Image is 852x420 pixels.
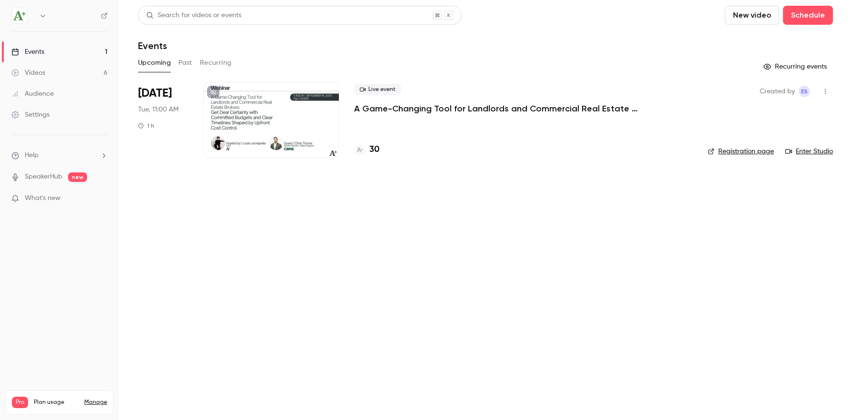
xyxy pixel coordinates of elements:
[12,397,28,408] span: Pro
[354,84,401,95] span: Live event
[138,105,178,114] span: Tue, 11:00 AM
[25,150,39,160] span: Help
[34,399,79,406] span: Plan usage
[138,40,167,51] h1: Events
[138,122,154,130] div: 1 h
[11,68,45,78] div: Videos
[354,103,640,114] a: A Game-Changing Tool for Landlords and Commercial Real Estate Brokers: Get Deal Certainty with Co...
[354,143,379,156] a: 30
[11,110,50,120] div: Settings
[138,82,188,158] div: Sep 16 Tue, 11:00 AM (America/Toronto)
[25,172,62,182] a: SpeakerHub
[760,86,795,97] span: Created by
[11,47,44,57] div: Events
[783,6,833,25] button: Schedule
[369,143,379,156] h4: 30
[799,86,810,97] span: Emmanuelle Sera
[11,150,108,160] li: help-dropdown-opener
[11,89,54,99] div: Audience
[725,6,779,25] button: New video
[25,193,60,203] span: What's new
[96,194,108,203] iframe: Noticeable Trigger
[759,59,833,74] button: Recurring events
[801,86,808,97] span: ES
[138,86,172,101] span: [DATE]
[138,55,171,70] button: Upcoming
[146,10,241,20] div: Search for videos or events
[178,55,192,70] button: Past
[785,147,833,156] a: Enter Studio
[200,55,232,70] button: Recurring
[708,147,774,156] a: Registration page
[84,399,107,406] a: Manage
[68,172,87,182] span: new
